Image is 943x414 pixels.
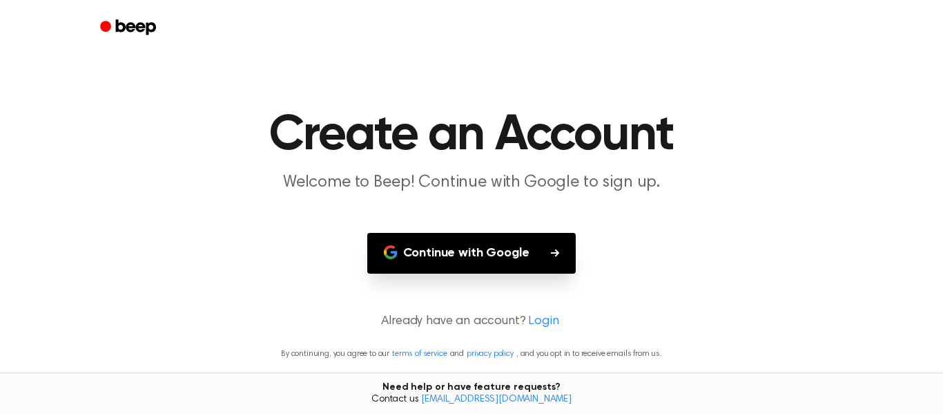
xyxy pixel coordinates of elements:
a: Login [528,312,558,331]
button: Continue with Google [367,233,576,274]
p: By continuing, you agree to our and , and you opt in to receive emails from us. [17,348,926,360]
a: [EMAIL_ADDRESS][DOMAIN_NAME] [421,395,572,404]
a: terms of service [392,350,447,358]
span: Contact us [8,394,935,406]
h1: Create an Account [118,111,825,160]
p: Welcome to Beep! Continue with Google to sign up. [206,171,737,194]
a: privacy policy [467,350,514,358]
p: Already have an account? [17,312,926,331]
a: Beep [90,15,168,41]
